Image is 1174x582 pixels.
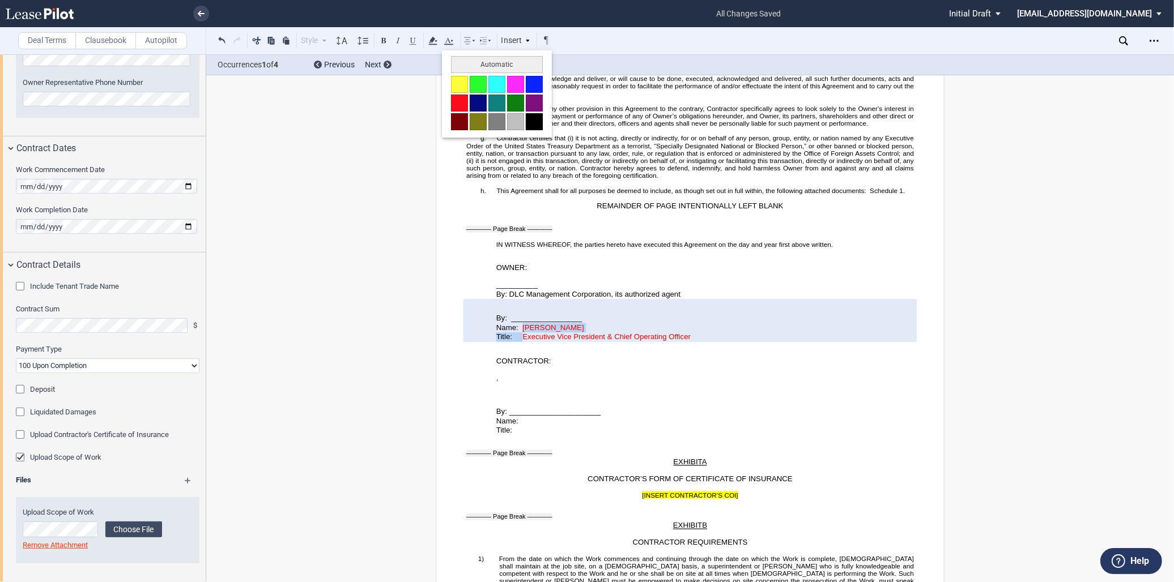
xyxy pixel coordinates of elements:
[702,521,707,530] span: B
[30,407,96,417] label: Liquidated Damages
[466,135,916,165] span: it is not acting, directly or indirectly, for or on behalf of any person, group, entity, or natio...
[673,521,702,530] span: EXHIBIT
[16,258,80,272] span: Contract Details
[588,474,793,483] span: CONTRACTOR’S FORM OF CERTIFICATE OF INSURANCE
[496,426,512,435] span: Title:
[1130,554,1149,568] label: Help
[23,507,162,517] label: Upload Scope of Work
[496,241,833,249] span: IN WITNESS WHEREOF, the parties hereto have executed this Agreement on the day and year first abo...
[451,56,543,73] button: Automatic
[75,32,136,49] label: Clausebook
[899,187,903,194] a: 1
[16,407,96,418] md-checkbox: Liquidated Damages
[16,452,101,464] md-checkbox: Upload Scope of Work
[135,32,187,49] label: Autopilot
[18,32,76,49] label: Deal Terms
[522,323,584,332] span: [PERSON_NAME]
[1100,548,1162,574] button: Help
[511,314,582,323] span: _________________
[30,452,101,463] label: Upload Scope of Work
[30,281,119,292] label: Include Tenant Trade Name
[324,60,355,69] span: Previous
[500,33,533,48] div: Insert
[497,135,574,142] span: Contractor certifies that (i)
[466,67,916,97] span: Contractor hereby covenants to Owner that at any time and from time to time after the date hereof...
[480,187,486,194] span: h.
[1145,32,1163,50] div: Open Lease options menu
[105,521,162,537] label: Choose File
[466,157,916,179] span: it is not engaged in this transaction, directly or indirectly on behalf of, or instigating or fac...
[16,304,199,314] label: Contract Sum
[215,33,229,47] button: Undo
[16,384,55,396] md-checkbox: Deposit
[711,2,786,26] span: all changes saved
[16,476,31,484] b: Files
[496,263,527,272] span: OWNER:
[377,33,390,47] button: Bold
[23,78,193,88] label: Owner Representative Phone Number
[673,458,701,467] span: EXHIBIT
[23,541,88,549] a: Remove Attachment
[30,384,55,395] label: Deposit
[496,333,512,341] span: Title:
[949,8,991,19] span: Initial Draft
[597,202,783,211] span: REMAINDER OF PAGE INTENTIONALLY LEFT BLANK
[522,333,691,341] span: Executive Vice President & Chief Operating Officer
[702,458,707,467] span: A
[16,142,76,155] span: Contract Dates
[250,33,263,47] button: Cut
[16,205,199,215] label: Work Completion Date
[265,33,278,47] button: Copy
[16,344,199,354] label: Payment Type
[274,60,278,69] b: 4
[539,33,553,47] button: Toggle Control Characters
[496,280,538,289] span: __________
[16,281,119,293] md-checkbox: Include Tenant Trade Name
[193,320,199,331] span: $
[406,33,420,47] button: Underline
[496,417,518,425] span: Name:
[279,33,293,47] button: Paste
[642,491,738,499] span: [INSERT CONTRACTOR’S COI]
[314,59,355,71] div: Previous
[496,323,518,332] span: Name:
[30,430,169,440] label: Upload Contractor's Certificate of Insurance
[16,165,199,175] label: Work Commencement Date
[496,408,601,416] span: By: ______________________
[496,374,499,382] span: ,
[633,538,748,547] span: CONTRACTOR REQUIREMENTS
[16,430,169,441] md-checkbox: Upload Contractor's Certificate of Insurance
[496,357,551,365] span: CONTRACTOR:
[478,555,484,562] span: 1)
[262,60,266,69] b: 1
[466,105,916,127] span: Notwithstanding any other provision in this Agreement to the contrary, Contractor specifically ag...
[497,187,866,194] span: This Agreement shall for all purposes be deemed to include, as though set out in full within, the...
[903,187,905,194] span: .
[392,33,405,47] button: Italic
[365,59,392,71] div: Next
[480,135,486,142] span: g.
[365,60,381,69] span: Next
[870,187,897,194] span: Schedule
[496,314,507,323] span: By:
[496,290,680,298] span: By: DLC Management Corporation, its authorized agent
[218,59,305,71] span: Occurrences of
